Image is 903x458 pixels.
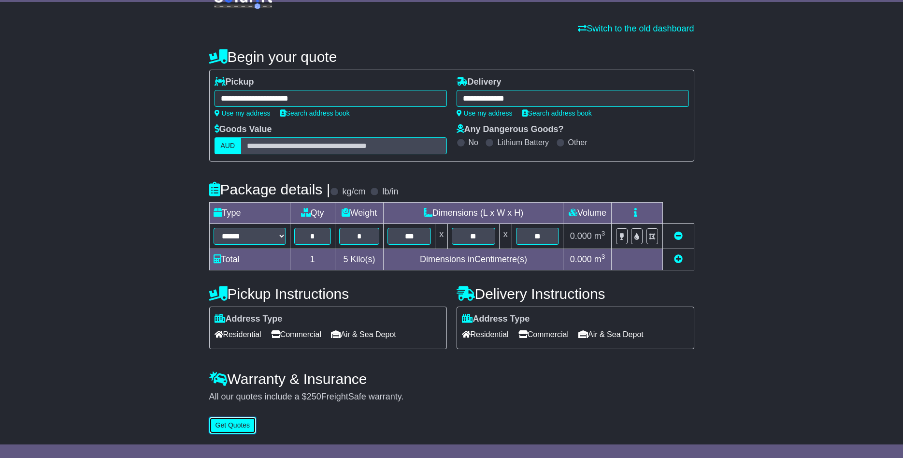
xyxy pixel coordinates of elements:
[209,286,447,302] h4: Pickup Instructions
[499,224,512,249] td: x
[209,203,290,224] td: Type
[335,203,384,224] td: Weight
[462,327,509,342] span: Residential
[497,138,549,147] label: Lithium Battery
[335,249,384,270] td: Kilo(s)
[209,249,290,270] td: Total
[342,187,365,197] label: kg/cm
[570,254,592,264] span: 0.000
[215,77,254,88] label: Pickup
[209,392,694,402] div: All our quotes include a $ FreightSafe warranty.
[215,137,242,154] label: AUD
[594,254,605,264] span: m
[384,249,563,270] td: Dimensions in Centimetre(s)
[570,231,592,241] span: 0.000
[578,24,694,33] a: Switch to the old dashboard
[215,109,271,117] a: Use my address
[518,327,569,342] span: Commercial
[331,327,396,342] span: Air & Sea Depot
[209,49,694,65] h4: Begin your quote
[674,231,683,241] a: Remove this item
[462,314,530,325] label: Address Type
[290,203,335,224] td: Qty
[457,109,513,117] a: Use my address
[522,109,592,117] a: Search address book
[209,181,330,197] h4: Package details |
[568,138,588,147] label: Other
[457,286,694,302] h4: Delivery Instructions
[457,124,564,135] label: Any Dangerous Goods?
[382,187,398,197] label: lb/in
[435,224,448,249] td: x
[209,371,694,387] h4: Warranty & Insurance
[578,327,644,342] span: Air & Sea Depot
[215,124,272,135] label: Goods Value
[594,231,605,241] span: m
[343,254,348,264] span: 5
[602,253,605,260] sup: 3
[469,138,478,147] label: No
[602,230,605,237] sup: 3
[215,327,261,342] span: Residential
[457,77,502,88] label: Delivery
[384,203,563,224] td: Dimensions (L x W x H)
[290,249,335,270] td: 1
[563,203,612,224] td: Volume
[271,327,321,342] span: Commercial
[280,109,350,117] a: Search address book
[209,417,257,434] button: Get Quotes
[674,254,683,264] a: Add new item
[215,314,283,325] label: Address Type
[307,392,321,401] span: 250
